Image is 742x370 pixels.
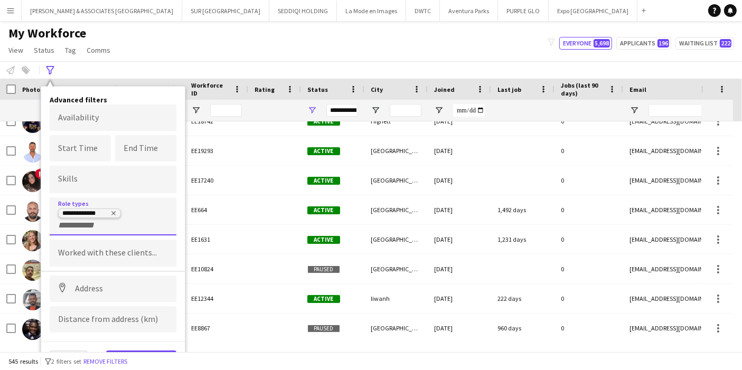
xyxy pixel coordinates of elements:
div: EE1631 [185,225,248,254]
img: Diana Gunn [22,230,43,251]
button: Open Filter Menu [371,106,380,115]
span: Email [630,86,646,93]
button: [PERSON_NAME] & ASSOCIATES [GEOGRAPHIC_DATA] [22,1,182,21]
button: SUR [GEOGRAPHIC_DATA] [182,1,269,21]
img: Deep Malhotra [22,201,43,222]
span: Status [307,86,328,93]
button: Open Filter Menu [630,106,639,115]
delete-icon: Remove tag [108,210,117,219]
span: ! [35,168,45,179]
a: Tag [61,43,80,57]
div: 0 [555,107,623,136]
input: Type to search clients... [58,249,168,258]
img: David O [22,141,43,163]
img: Diosmer Reynoso [22,319,43,340]
span: 196 [658,39,669,48]
button: Open Filter Menu [434,106,444,115]
div: [DATE] [428,136,491,165]
img: Deema Saleh [22,171,43,192]
button: La Mode en Images [337,1,406,21]
input: + Role type [58,221,103,230]
span: Active [307,236,340,244]
div: [GEOGRAPHIC_DATA] [364,254,428,283]
span: Comms [87,45,110,55]
img: Diego Martins [22,260,43,281]
span: Rating [255,86,275,93]
div: 1,492 days [491,195,555,224]
input: City Filter Input [390,104,421,117]
span: Jobs (last 90 days) [561,81,604,97]
div: EE664 [185,195,248,224]
span: 222 [720,39,731,48]
div: [DATE] [428,166,491,195]
span: Joined [434,86,455,93]
div: [GEOGRAPHIC_DATA] [364,136,428,165]
a: Status [30,43,59,57]
a: Comms [82,43,115,57]
span: First Name [75,86,107,93]
div: [DATE] [428,254,491,283]
button: PURPLE GLO [498,1,549,21]
div: Venue Manager [62,210,117,219]
div: 0 [555,166,623,195]
app-action-btn: Advanced filters [44,64,57,77]
div: [DATE] [428,314,491,343]
span: Active [307,147,340,155]
span: 2 filters set [51,357,81,365]
button: Aventura Parks [440,1,498,21]
span: Photo [22,86,40,93]
div: 0 [555,314,623,343]
img: Dilshan Fernando [22,289,43,310]
span: Last Name [133,86,164,93]
img: David Loftus [22,112,43,133]
div: [DATE] [428,195,491,224]
div: 222 days [491,284,555,313]
div: 0 [555,136,623,165]
span: Paused [307,265,340,273]
h4: Advanced filters [50,95,176,105]
div: EE19293 [185,136,248,165]
div: 0 [555,284,623,313]
span: Tag [65,45,76,55]
span: Active [307,118,340,126]
a: View [4,43,27,57]
div: [DATE] [428,107,491,136]
span: My Workforce [8,25,86,41]
div: [GEOGRAPHIC_DATA] [364,195,428,224]
div: 1,231 days [491,225,555,254]
div: 0 [555,195,623,224]
div: [GEOGRAPHIC_DATA] [364,314,428,343]
input: Workforce ID Filter Input [210,104,242,117]
input: Joined Filter Input [453,104,485,117]
span: City [371,86,383,93]
div: [GEOGRAPHIC_DATA] [364,225,428,254]
span: Active [307,177,340,185]
span: Active [307,206,340,214]
span: View [8,45,23,55]
button: DWTC [406,1,440,21]
div: EE18742 [185,107,248,136]
div: 0 [555,225,623,254]
button: Waiting list222 [675,37,734,50]
div: liwanh [364,284,428,313]
span: Active [307,295,340,303]
span: Status [34,45,54,55]
div: Highett [364,107,428,136]
div: [DATE] [428,284,491,313]
div: EE10824 [185,254,248,283]
button: Expo [GEOGRAPHIC_DATA] [549,1,637,21]
span: Paused [307,325,340,333]
input: Type to search skills... [58,175,168,184]
div: 0 [555,254,623,283]
button: Remove filters [81,356,129,367]
span: Workforce ID [191,81,229,97]
div: EE8867 [185,314,248,343]
button: SEDDIQI HOLDING [269,1,337,21]
button: Open Filter Menu [307,106,317,115]
div: 960 days [491,314,555,343]
button: Applicants196 [616,37,671,50]
button: Everyone5,698 [559,37,612,50]
div: EE17240 [185,166,248,195]
div: EE12344 [185,284,248,313]
div: [DATE] [428,225,491,254]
